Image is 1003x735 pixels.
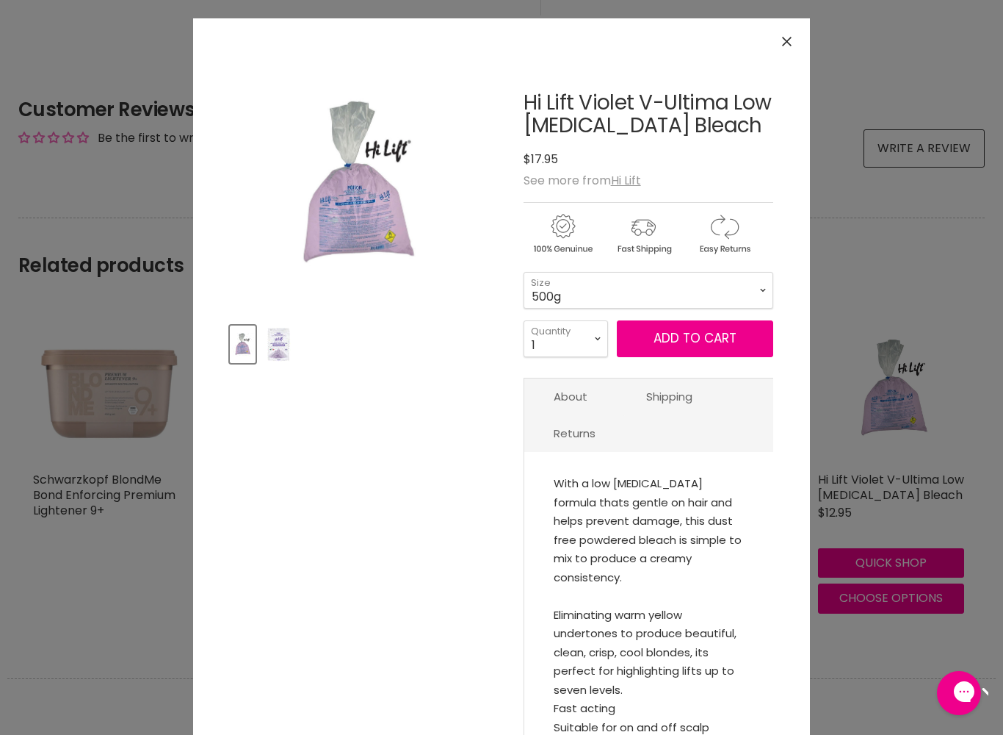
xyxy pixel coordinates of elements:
[524,320,608,357] select: Quantity
[230,326,256,363] button: Hi Lift Violet V-Ultima Low Ammonia Bleach
[685,212,763,257] img: returns.gif
[524,415,625,451] a: Returns
[228,321,488,363] div: Product thumbnails
[524,172,641,189] span: See more from
[611,172,641,189] a: Hi Lift
[617,320,773,357] button: Add to cart
[524,212,601,257] img: genuine.gif
[261,327,296,362] img: Hi Lift Violet V-Ultima Low Ammonia Bleach
[230,55,485,311] div: Hi Lift Violet V-Ultima Low Ammonia Bleach image. Click or Scroll to Zoom.
[604,212,682,257] img: shipping.gif
[231,327,254,362] img: Hi Lift Violet V-Ultima Low Ammonia Bleach
[554,699,744,718] li: Fast acting
[653,329,736,347] span: Add to cart
[771,26,803,57] button: Close
[617,379,722,415] a: Shipping
[524,88,772,140] a: Hi Lift Violet V-Ultima Low [MEDICAL_DATA] Bleach
[930,666,988,720] iframe: Gorgias live chat messenger
[524,379,617,415] a: About
[260,326,297,363] button: Hi Lift Violet V-Ultima Low Ammonia Bleach
[524,151,558,168] span: $17.95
